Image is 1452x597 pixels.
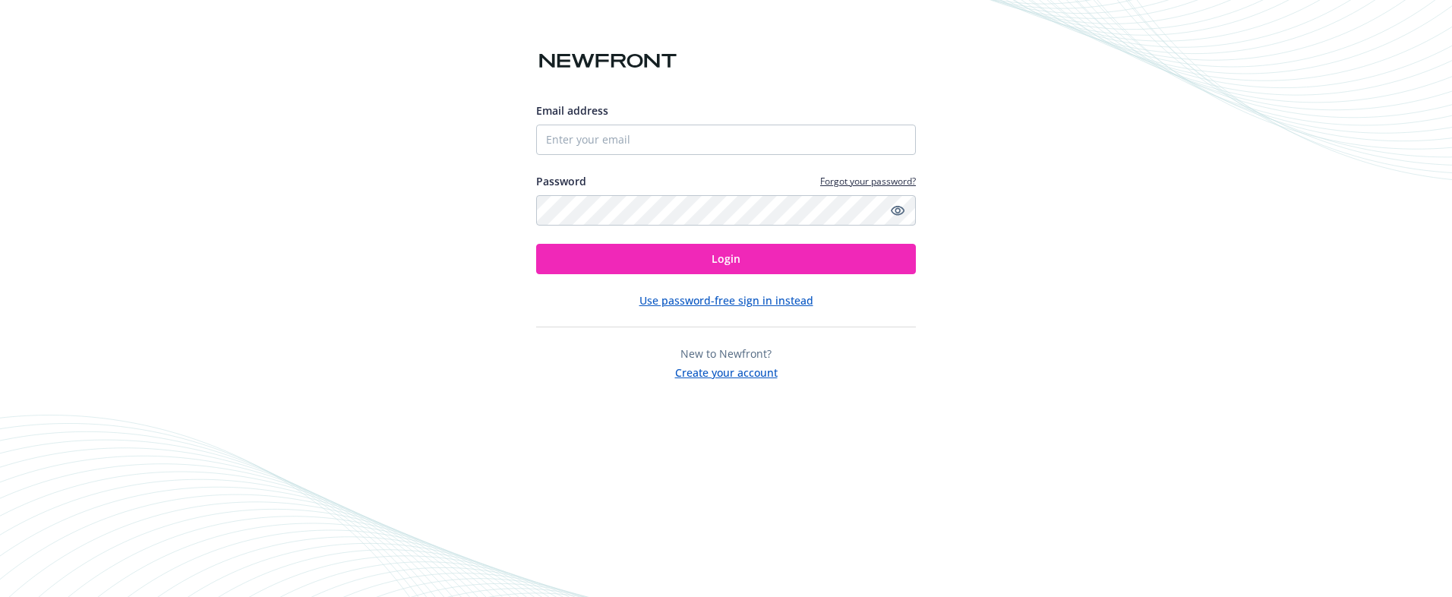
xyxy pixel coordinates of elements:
input: Enter your password [536,195,916,226]
a: Forgot your password? [820,175,916,188]
span: New to Newfront? [680,346,772,361]
button: Create your account [675,362,778,381]
span: Login [712,251,740,266]
button: Login [536,244,916,274]
a: Show password [889,201,907,220]
img: Newfront logo [536,48,680,74]
span: Email address [536,103,608,118]
button: Use password-free sign in instead [639,292,813,308]
label: Password [536,173,586,189]
input: Enter your email [536,125,916,155]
